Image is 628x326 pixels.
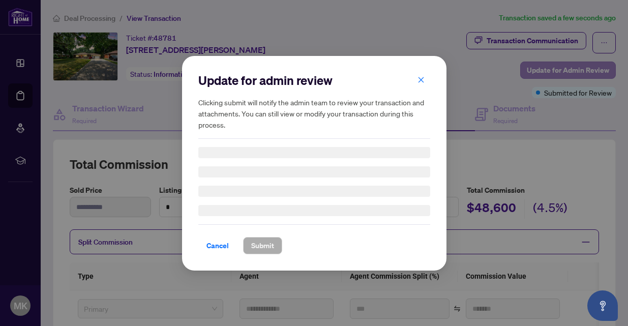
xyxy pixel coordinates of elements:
button: Cancel [198,237,237,254]
button: Submit [243,237,282,254]
h5: Clicking submit will notify the admin team to review your transaction and attachments. You can st... [198,97,430,130]
button: Open asap [587,290,618,321]
h2: Update for admin review [198,72,430,88]
span: close [417,76,425,83]
span: Cancel [206,238,229,254]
